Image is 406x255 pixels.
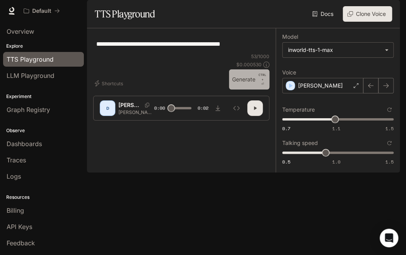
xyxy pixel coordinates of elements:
p: Talking speed [282,140,318,146]
span: 1.0 [332,159,340,165]
p: Temperature [282,107,315,112]
span: 0.5 [282,159,290,165]
button: Inspect [229,100,244,116]
p: ⏎ [259,72,266,86]
button: Reset to default [385,139,394,147]
span: 0.7 [282,125,290,132]
div: inworld-tts-1-max [288,46,381,54]
button: Shortcuts [93,77,126,90]
span: 1.5 [385,125,394,132]
p: Default [32,8,51,14]
button: All workspaces [20,3,63,19]
p: [PERSON_NAME] [298,82,343,90]
span: 0:02 [198,104,208,112]
button: Copy Voice ID [142,103,153,107]
span: 1.1 [332,125,340,132]
p: [PERSON_NAME] [118,101,142,109]
p: CTRL + [259,72,266,82]
div: Open Intercom Messenger [380,229,398,247]
p: Model [282,34,298,40]
p: Voice [282,70,296,75]
button: Clone Voice [343,6,392,22]
div: D [101,102,114,114]
button: GenerateCTRL +⏎ [229,69,269,90]
button: Download audio [210,100,226,116]
p: [PERSON_NAME] if we go to prison for the rest of our life whoop d [PERSON_NAME] [118,109,154,115]
p: 53 / 1000 [251,53,269,60]
button: Reset to default [385,105,394,114]
p: $ 0.000530 [236,61,262,68]
div: inworld-tts-1-max [283,43,393,57]
a: Docs [311,6,337,22]
span: 0:00 [154,104,165,112]
span: 1.5 [385,159,394,165]
h1: TTS Playground [95,6,155,22]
